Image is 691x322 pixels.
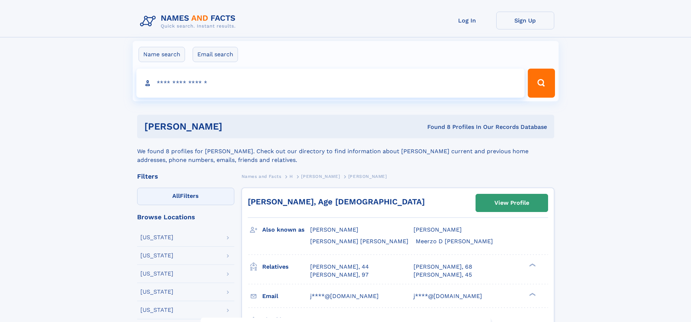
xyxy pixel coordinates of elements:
[242,172,281,181] a: Names and Facts
[140,253,173,258] div: [US_STATE]
[248,197,425,206] a: [PERSON_NAME], Age [DEMOGRAPHIC_DATA]
[144,122,325,131] h1: [PERSON_NAME]
[476,194,548,212] a: View Profile
[289,174,293,179] span: H
[172,192,180,199] span: All
[137,188,234,205] label: Filters
[494,195,529,211] div: View Profile
[137,214,234,220] div: Browse Locations
[527,292,536,297] div: ❯
[438,12,496,29] a: Log In
[262,224,310,236] h3: Also known as
[310,271,369,279] a: [PERSON_NAME], 97
[140,271,173,277] div: [US_STATE]
[193,47,238,62] label: Email search
[527,262,536,267] div: ❯
[301,172,340,181] a: [PERSON_NAME]
[414,271,472,279] a: [PERSON_NAME], 45
[136,69,525,98] input: search input
[289,172,293,181] a: H
[137,12,242,31] img: Logo Names and Facts
[414,226,462,233] span: [PERSON_NAME]
[348,174,387,179] span: [PERSON_NAME]
[325,123,547,131] div: Found 8 Profiles In Our Records Database
[528,69,555,98] button: Search Button
[310,226,358,233] span: [PERSON_NAME]
[137,173,234,180] div: Filters
[301,174,340,179] span: [PERSON_NAME]
[416,238,493,245] span: Meerzo D [PERSON_NAME]
[310,238,408,245] span: [PERSON_NAME] [PERSON_NAME]
[140,289,173,295] div: [US_STATE]
[262,261,310,273] h3: Relatives
[496,12,554,29] a: Sign Up
[139,47,185,62] label: Name search
[262,290,310,302] h3: Email
[310,263,369,271] a: [PERSON_NAME], 44
[414,263,472,271] a: [PERSON_NAME], 68
[140,307,173,313] div: [US_STATE]
[140,235,173,240] div: [US_STATE]
[137,138,554,164] div: We found 8 profiles for [PERSON_NAME]. Check out our directory to find information about [PERSON_...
